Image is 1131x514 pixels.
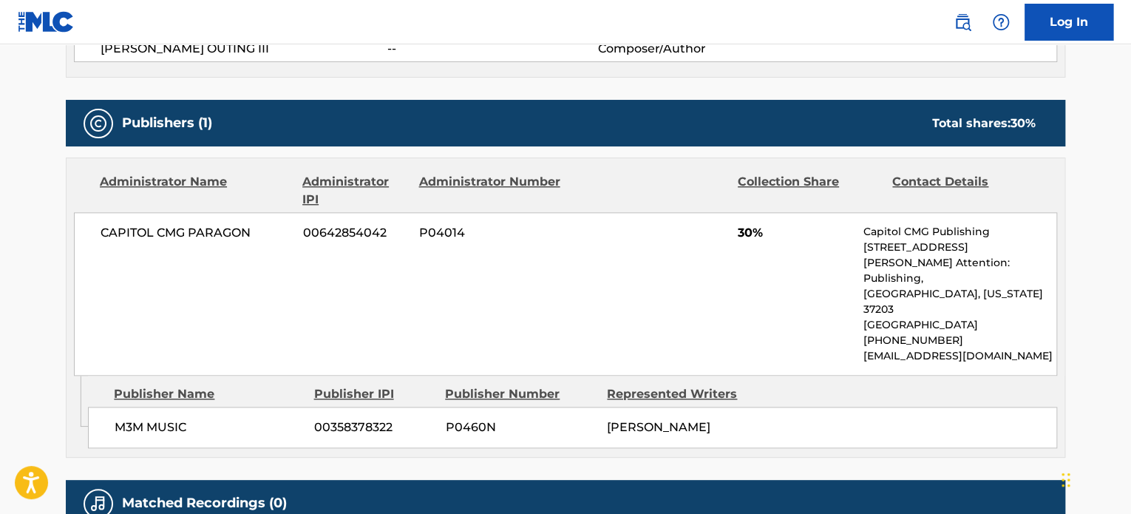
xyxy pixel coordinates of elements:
span: Composer/Author [597,40,789,58]
span: CAPITOL CMG PARAGON [101,224,292,242]
span: 00642854042 [303,224,408,242]
p: [GEOGRAPHIC_DATA] [863,317,1056,333]
span: P0460N [445,419,596,436]
img: search [954,13,971,31]
img: Matched Recordings [89,495,107,513]
h5: Publishers (1) [122,115,212,132]
div: Help [986,7,1016,37]
iframe: Chat Widget [1057,443,1131,514]
div: Total shares: [932,115,1036,132]
div: Contact Details [892,173,1036,209]
h5: Matched Recordings (0) [122,495,287,512]
p: Capitol CMG Publishing [863,224,1056,240]
img: help [992,13,1010,31]
div: Drag [1062,458,1070,502]
div: Administrator Name [100,173,291,209]
div: Represented Writers [607,385,758,403]
span: 00358378322 [314,419,434,436]
div: Publisher Name [114,385,302,403]
span: P04014 [419,224,563,242]
span: [PERSON_NAME] [607,420,710,434]
p: [PHONE_NUMBER] [863,333,1056,348]
img: MLC Logo [18,11,75,33]
p: [EMAIL_ADDRESS][DOMAIN_NAME] [863,348,1056,364]
div: Administrator IPI [302,173,407,209]
p: [GEOGRAPHIC_DATA], [US_STATE] 37203 [863,286,1056,317]
div: Publisher IPI [313,385,434,403]
span: 30% [738,224,852,242]
p: [STREET_ADDRESS][PERSON_NAME] Attention: Publishing, [863,240,1056,286]
div: Administrator Number [418,173,562,209]
span: [PERSON_NAME] OUTING III [101,40,387,58]
a: Log In [1025,4,1113,41]
div: Publisher Number [445,385,596,403]
img: Publishers [89,115,107,132]
span: M3M MUSIC [115,419,303,436]
div: Collection Share [738,173,881,209]
span: 30 % [1011,116,1036,130]
span: -- [387,40,597,58]
a: Public Search [948,7,977,37]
